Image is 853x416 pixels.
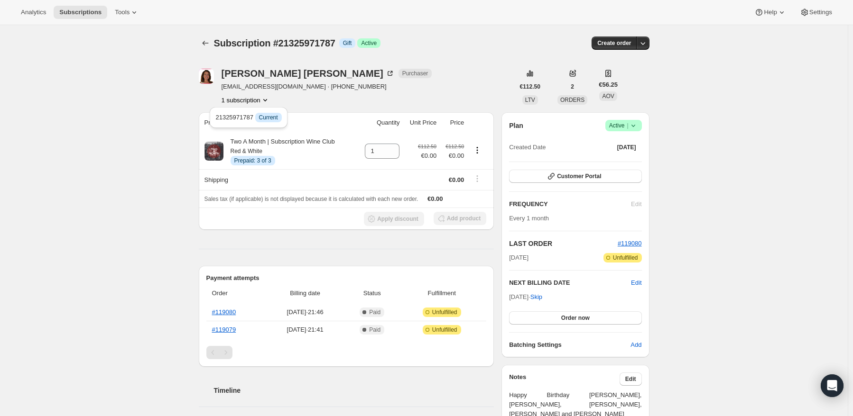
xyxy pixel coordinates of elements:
[215,114,281,121] span: 21325971787
[631,278,641,288] button: Edit
[749,6,792,19] button: Help
[234,157,271,164] span: Prepaid: 3 of 3
[199,69,214,84] span: Veronica Baker
[432,326,457,334] span: Unfulfilled
[21,9,46,16] span: Analytics
[445,144,464,149] small: €112.50
[59,9,102,16] span: Subscriptions
[427,195,443,202] span: €0.00
[15,6,52,19] button: Analytics
[525,289,548,305] button: Skip
[809,9,832,16] span: Settings
[530,292,542,302] span: Skip
[509,121,523,130] h2: Plan
[571,83,574,90] span: 2
[418,144,436,149] small: €112.50
[509,372,620,386] h3: Notes
[439,112,467,133] th: Price
[597,39,631,47] span: Create order
[206,346,487,359] nav: Pagination
[432,308,457,316] span: Unfulfilled
[764,9,777,16] span: Help
[213,110,284,125] button: 21325971787 InfoCurrent
[625,337,647,353] button: Add
[231,148,262,154] small: Red & White
[514,80,546,93] button: €112.50
[509,278,631,288] h2: NEXT BILLING DATE
[214,38,335,48] span: Subscription #21325971787
[560,97,584,103] span: ORDERS
[618,239,642,248] button: #119080
[109,6,145,19] button: Tools
[565,80,580,93] button: 2
[199,169,357,190] th: Shipping
[609,121,638,130] span: Active
[212,308,236,316] a: #119080
[612,141,642,154] button: [DATE]
[214,386,494,395] h2: Timeline
[206,283,266,304] th: Order
[470,173,485,184] button: Shipping actions
[509,215,549,222] span: Every 1 month
[630,340,641,350] span: Add
[259,114,278,121] span: Current
[442,151,464,161] span: €0.00
[599,80,618,90] span: €56.25
[509,143,546,152] span: Created Date
[357,112,403,133] th: Quantity
[620,372,642,386] button: Edit
[625,375,636,383] span: Edit
[269,325,341,335] span: [DATE] · 21:41
[115,9,130,16] span: Tools
[449,176,464,183] span: €0.00
[204,196,418,202] span: Sales tax (if applicable) is not displayed because it is calculated with each new order.
[509,239,618,248] h2: LAST ORDER
[54,6,107,19] button: Subscriptions
[269,307,341,317] span: [DATE] · 21:46
[602,93,614,99] span: AOV
[403,289,481,298] span: Fulfillment
[520,83,540,90] span: €112.50
[369,326,380,334] span: Paid
[347,289,397,298] span: Status
[222,69,395,78] div: [PERSON_NAME] [PERSON_NAME]
[821,374,844,397] div: Open Intercom Messenger
[222,82,432,91] span: [EMAIL_ADDRESS][DOMAIN_NAME] · [PHONE_NUMBER]
[223,137,335,165] div: Two A Month | Subscription Wine Club
[361,39,377,47] span: Active
[199,112,357,133] th: Product
[613,254,638,262] span: Unfulfilled
[212,326,236,333] a: #119079
[509,170,641,183] button: Customer Portal
[199,36,212,50] button: Subscriptions
[369,308,380,316] span: Paid
[561,314,590,322] span: Order now
[222,95,270,105] button: Product actions
[509,311,641,325] button: Order now
[794,6,838,19] button: Settings
[418,151,436,161] span: €0.00
[509,293,542,300] span: [DATE] ·
[627,122,628,129] span: |
[343,39,352,47] span: Gift
[525,97,535,103] span: LTV
[402,70,428,77] span: Purchaser
[269,289,341,298] span: Billing date
[509,199,631,209] h2: FREQUENCY
[509,253,528,262] span: [DATE]
[470,145,485,155] button: Product actions
[617,144,636,151] span: [DATE]
[206,273,487,283] h2: Payment attempts
[618,240,642,247] a: #119080
[204,142,223,161] img: product img
[509,340,630,350] h6: Batching Settings
[402,112,439,133] th: Unit Price
[592,36,637,50] button: Create order
[557,172,601,180] span: Customer Portal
